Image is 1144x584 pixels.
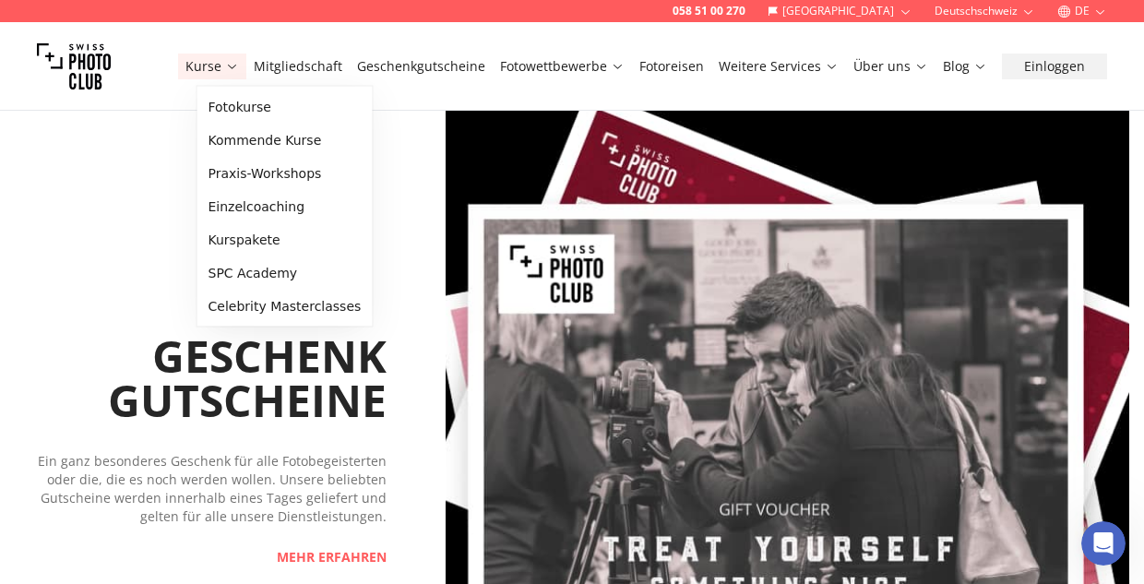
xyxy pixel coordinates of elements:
button: Fotowettbewerbe [493,54,632,79]
p: Ein ganz besonderes Geschenk für alle Fotobegeisterten oder die, die es noch werden wollen. Unser... [15,452,387,526]
div: Quim sagt… [15,125,354,497]
a: Fotowettbewerbe [500,57,625,76]
button: Einloggen [1002,54,1107,79]
button: Emoji-Auswahl [283,443,298,458]
div: Schließen [324,7,357,41]
p: Vor 4 Std aktiv [89,23,177,42]
button: Home [289,7,324,42]
div: Grüezi! Quim hier, ich bin verantwortlich für unsereSPC Academy Programmein der Region [GEOGRAPHI... [15,125,303,457]
a: Kurse [185,57,239,76]
a: Kurspakete [201,223,369,256]
a: SPC Academy [201,256,369,290]
button: Kurse [178,54,246,79]
div: Grüezi! Quim hier, ich bin verantwortlich für unsere in der Region [GEOGRAPHIC_DATA]. ​ [30,137,288,227]
iframe: Intercom live chat [1081,521,1126,566]
button: Sende eine Nachricht… [313,435,342,465]
a: 058 51 00 270 [673,4,745,18]
button: go back [12,7,47,42]
a: Mitgliedschaft [254,57,342,76]
a: Blog [943,57,987,76]
a: Kommende Kurse [201,124,369,157]
a: Geschenkgutscheine [357,57,485,76]
a: Fotoreisen [639,57,704,76]
a: Über uns [853,57,928,76]
h1: Quim [89,9,127,23]
a: Einzelcoaching [201,190,369,223]
img: Swiss photo club [37,30,111,103]
input: Deine E-Mail-Adresse [30,341,339,388]
img: Profile image for Quim [53,10,82,40]
button: Mitgliedschaft [246,54,350,79]
button: Fotoreisen [632,54,711,79]
a: Fotokurse [201,90,369,124]
button: Weitere Services [711,54,846,79]
div: Bitte schreibe in deiner Nachricht: [30,317,288,336]
button: Über uns [846,54,935,79]
a: Praxis-Workshops [201,157,369,190]
textarea: Nachricht senden... [19,389,350,421]
button: Blog [935,54,995,79]
div: Wenn du Fragen zu den Ausbildungsprogrammen hast, kannst du sie hier stellen und ich helfe dir ge... [30,236,288,308]
a: Mehr erfahren [277,548,387,566]
a: Celebrity Masterclasses [201,290,369,323]
h2: GESCHENK GUTSCHEINE [15,304,387,452]
button: Geschenkgutscheine [350,54,493,79]
a: Weitere Services [719,57,839,76]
